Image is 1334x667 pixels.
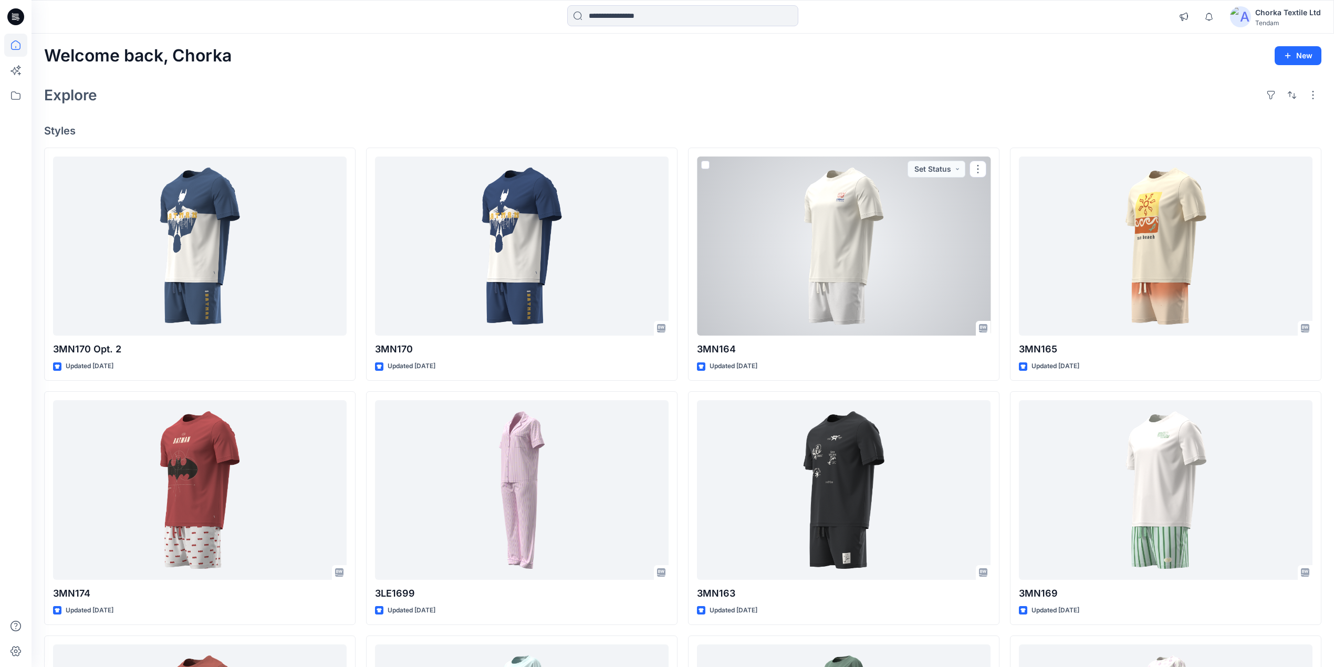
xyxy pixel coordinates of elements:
a: 3LE1699 [375,400,669,580]
p: Updated [DATE] [388,361,435,372]
p: Updated [DATE] [66,605,113,616]
p: Updated [DATE] [710,605,757,616]
button: New [1275,46,1321,65]
h4: Styles [44,124,1321,137]
div: Tendam [1255,19,1321,27]
h2: Welcome back, Chorka [44,46,232,66]
h2: Explore [44,87,97,103]
a: 3MN165 [1019,157,1312,336]
p: Updated [DATE] [710,361,757,372]
p: 3MN169 [1019,586,1312,601]
a: 3MN169 [1019,400,1312,580]
div: Chorka Textile Ltd [1255,6,1321,19]
a: 3MN170 [375,157,669,336]
p: Updated [DATE] [1031,361,1079,372]
img: avatar [1230,6,1251,27]
p: Updated [DATE] [66,361,113,372]
p: 3MN164 [697,342,991,357]
p: Updated [DATE] [388,605,435,616]
a: 3MN174 [53,400,347,580]
p: 3MN174 [53,586,347,601]
p: Updated [DATE] [1031,605,1079,616]
p: 3MN170 [375,342,669,357]
a: 3MN164 [697,157,991,336]
a: 3MN163 [697,400,991,580]
p: 3MN170 Opt. 2 [53,342,347,357]
a: 3MN170 Opt. 2 [53,157,347,336]
p: 3LE1699 [375,586,669,601]
p: 3MN165 [1019,342,1312,357]
p: 3MN163 [697,586,991,601]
